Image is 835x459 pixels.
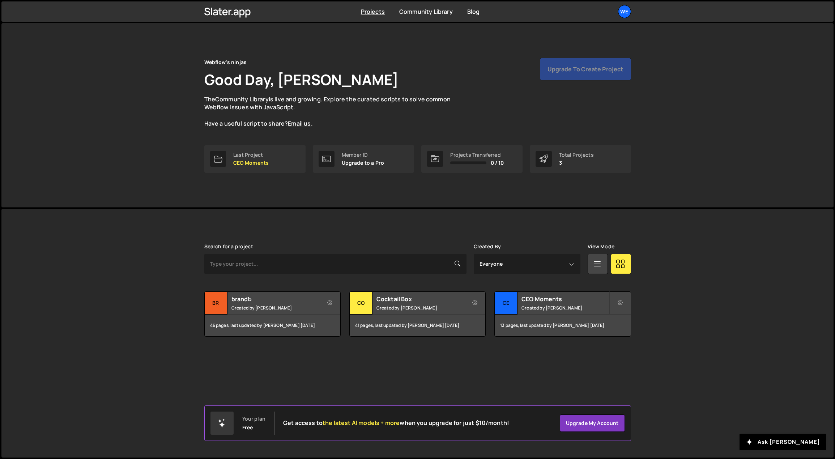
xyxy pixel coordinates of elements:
span: 0 / 10 [491,160,504,166]
h2: Cocktail Box [376,295,464,303]
a: We [618,5,631,18]
label: Created By [474,244,501,249]
a: Last Project CEO Moments [204,145,306,173]
div: 41 pages, last updated by [PERSON_NAME] [DATE] [350,315,485,336]
h2: CEO Moments [521,295,609,303]
a: Community Library [215,95,269,103]
input: Type your project... [204,254,467,274]
a: br brandЪ Created by [PERSON_NAME] 46 pages, last updated by [PERSON_NAME] [DATE] [204,291,341,337]
div: Your plan [242,416,265,422]
p: The is live and growing. Explore the curated scripts to solve common Webflow issues with JavaScri... [204,95,465,128]
h1: Good Day, [PERSON_NAME] [204,70,399,89]
a: Co Cocktail Box Created by [PERSON_NAME] 41 pages, last updated by [PERSON_NAME] [DATE] [349,291,486,337]
div: Free [242,425,253,430]
div: Co [350,292,372,315]
div: Member ID [342,152,384,158]
div: Projects Transferred [450,152,504,158]
a: Community Library [399,8,453,16]
a: Blog [467,8,480,16]
div: Webflow's ninjas [204,58,247,67]
p: 3 [559,160,594,166]
small: Created by [PERSON_NAME] [376,305,464,311]
h2: brandЪ [231,295,319,303]
a: Projects [361,8,385,16]
div: Total Projects [559,152,594,158]
span: the latest AI models + more [323,419,400,427]
p: Upgrade to a Pro [342,160,384,166]
h2: Get access to when you upgrade for just $10/month! [283,420,509,426]
button: Ask [PERSON_NAME] [740,434,826,450]
label: View Mode [588,244,614,249]
small: Created by [PERSON_NAME] [521,305,609,311]
a: Email us [288,119,311,127]
p: CEO Moments [233,160,269,166]
div: Last Project [233,152,269,158]
label: Search for a project [204,244,253,249]
div: 46 pages, last updated by [PERSON_NAME] [DATE] [205,315,340,336]
div: CE [495,292,517,315]
a: Upgrade my account [560,414,625,432]
div: br [205,292,227,315]
small: Created by [PERSON_NAME] [231,305,319,311]
div: 13 pages, last updated by [PERSON_NAME] [DATE] [495,315,630,336]
a: CE CEO Moments Created by [PERSON_NAME] 13 pages, last updated by [PERSON_NAME] [DATE] [494,291,631,337]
